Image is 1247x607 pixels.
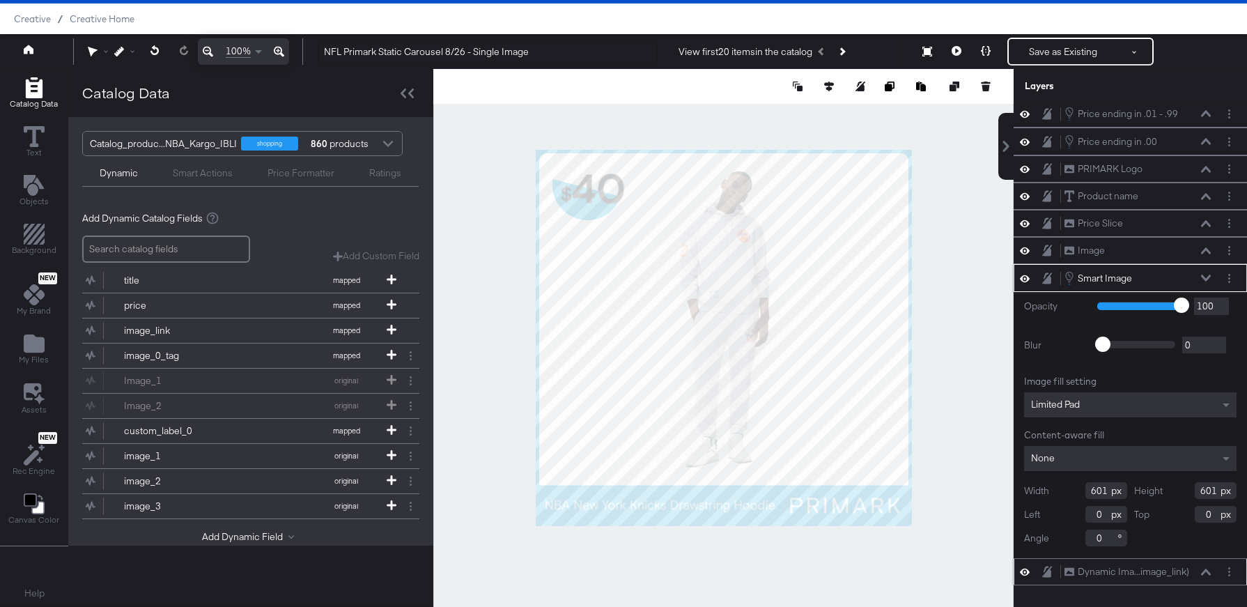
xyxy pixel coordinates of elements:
span: original [308,501,385,511]
div: image_2original [82,469,419,493]
span: My Files [19,354,49,365]
button: Help [15,581,54,606]
button: Product name [1064,189,1139,203]
span: New [38,433,57,443]
span: Catalog Data [10,98,58,109]
span: Creative [14,13,51,24]
div: image_1original [82,444,419,468]
button: Add Rectangle [1,74,66,114]
button: Add Custom Field [333,249,419,263]
button: image_1original [82,444,402,468]
label: Angle [1024,532,1049,545]
label: Blur [1024,339,1087,352]
button: Image [1064,243,1106,258]
div: Image [1078,244,1105,257]
div: titlemapped [82,268,419,293]
div: image_3original [82,494,419,518]
button: NewMy Brand [8,270,59,321]
span: Assets [22,404,47,415]
div: PRIMARK Logo [1078,162,1143,176]
button: Layer Options [1222,189,1237,203]
button: PRIMARK Logo [1064,162,1143,176]
button: Add Files [10,330,57,370]
button: Layer Options [1222,564,1237,579]
span: mapped [308,351,385,360]
button: Add Rectangle [3,221,65,261]
span: Canvas Color [8,514,59,525]
div: shopping [241,137,298,151]
button: Next Product [832,39,851,64]
div: pricemapped [82,293,419,318]
button: NewRec Engine [4,429,63,481]
button: Dynamic Ima...image_link) [1064,564,1190,579]
svg: Copy image [885,82,894,91]
button: Price ending in .00 [1064,134,1158,149]
span: Add Dynamic Catalog Fields [82,212,203,225]
button: Copy image [885,79,899,93]
span: Background [12,245,56,256]
button: pricemapped [82,293,402,318]
span: mapped [308,426,385,436]
div: image_1 [124,450,225,463]
div: Dynamic Ima...image_link) [1078,565,1189,578]
span: original [308,476,385,486]
a: Help [24,587,45,600]
span: New [38,274,57,283]
div: Dynamic [100,167,138,180]
span: mapped [308,300,385,310]
div: price [124,299,225,312]
button: Text [15,123,53,162]
span: Rec Engine [13,466,55,477]
label: Opacity [1024,300,1087,313]
span: 100% [226,45,251,58]
button: custom_label_0mapped [82,419,402,443]
span: / [51,13,70,24]
button: Save as Existing [1009,39,1117,64]
span: mapped [308,275,385,285]
button: Layer Options [1222,107,1237,121]
div: Product name [1078,190,1138,203]
div: View first 20 items in the catalog [679,45,812,59]
strong: 860 [309,132,330,155]
span: Limited Pad [1031,398,1080,410]
label: Height [1134,484,1163,498]
div: custom_label_0mapped [82,419,419,443]
div: Price ending in .01 - .99 [1078,107,1178,121]
button: titlemapped [82,268,402,293]
div: image_0_tag [124,349,225,362]
span: My Brand [17,305,51,316]
div: Image_1original [82,369,419,393]
input: Search catalog fields [82,236,250,263]
div: image_linkmapped [82,318,419,343]
button: Add Text [11,171,57,211]
button: Add Dynamic Field [202,530,300,544]
div: Price ending in .00 [1078,135,1157,148]
div: image_0_tagmapped [82,344,419,368]
button: Layer Options [1222,162,1237,176]
div: Catalog_produc...NBA_Kargo_IBLI [90,132,237,155]
div: Catalog Data [82,83,170,103]
label: Width [1024,484,1049,498]
span: Objects [20,196,49,207]
span: None [1031,452,1055,464]
div: Smart Image [1078,272,1132,285]
button: Layer Options [1222,271,1237,286]
button: Paste image [916,79,930,93]
div: Image fill setting [1024,375,1237,388]
div: image_link [124,324,225,337]
button: Smart Image [1064,270,1133,286]
button: Layer Options [1222,216,1237,231]
button: Price Slice [1064,216,1124,231]
div: title [124,274,225,287]
button: Layer Options [1222,243,1237,258]
div: Smart Actions [173,167,233,180]
button: Assets [13,379,55,420]
div: Price Slice [1078,217,1123,230]
div: image_2 [124,475,225,488]
button: image_3original [82,494,402,518]
div: Content-aware fill [1024,429,1237,442]
span: Text [26,147,42,158]
button: Price ending in .01 - .99 [1064,106,1179,121]
span: original [308,451,385,461]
